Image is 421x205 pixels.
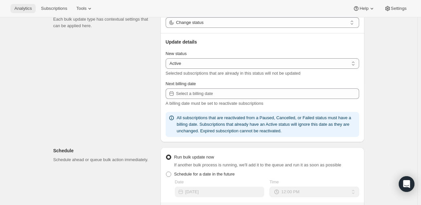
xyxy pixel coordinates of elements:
span: If another bulk process is running, we'll add it to the queue and run it as soon as possible [174,162,341,167]
span: New status [166,51,187,56]
button: Settings [380,4,411,13]
p: Schedule ahead or queue bulk action immediately. [53,157,155,163]
span: Help [359,6,368,11]
span: Schedule for a date in the future [174,172,235,177]
button: Analytics [10,4,36,13]
span: Next billing date [166,81,196,86]
p: All subscriptions that are reactivated from a Paused, Cancelled, or Failed status must have a bil... [177,115,357,134]
span: Subscriptions [41,6,67,11]
button: Subscriptions [37,4,71,13]
span: Date [175,179,184,184]
span: A billing date must be set to reactivate subscriptions [166,101,263,106]
span: Selected subscriptions that are already in this status will not be updated [166,71,301,76]
span: Time [269,179,279,184]
p: Schedule [53,147,155,154]
span: Tools [76,6,86,11]
p: Update details [166,39,359,45]
span: Run bulk update now [174,155,214,159]
button: Tools [72,4,97,13]
span: Settings [391,6,407,11]
span: Analytics [14,6,32,11]
p: Adjust the type of bulk update you'd like to apply. Each bulk update type has contextual settings... [53,9,155,29]
div: Open Intercom Messenger [399,176,414,192]
button: Help [349,4,379,13]
input: Select a billing date [176,88,359,99]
